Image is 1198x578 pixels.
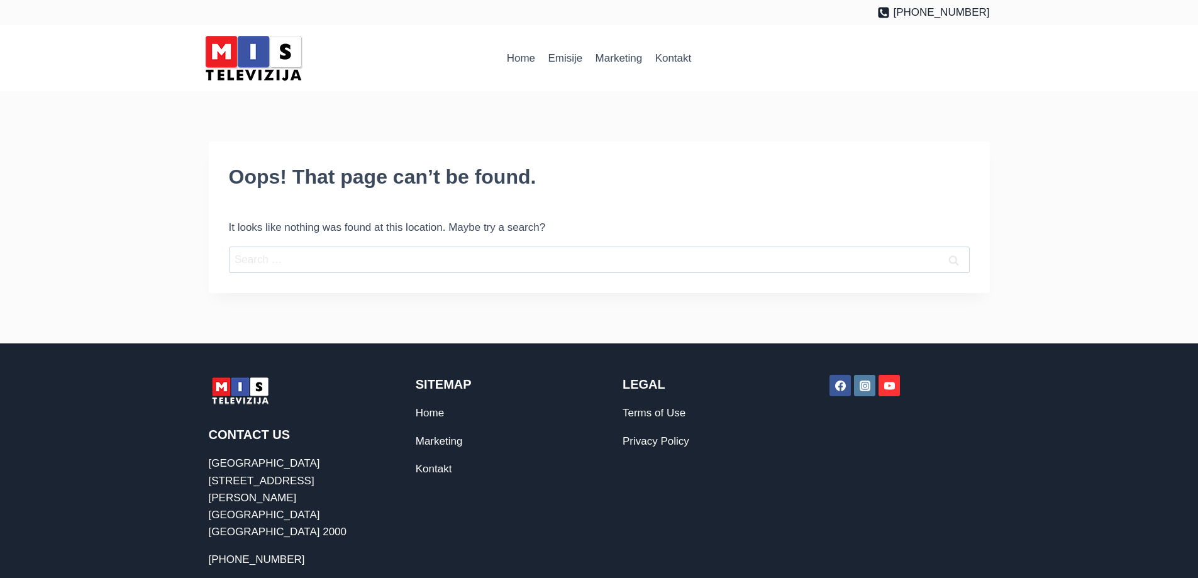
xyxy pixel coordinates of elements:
[416,375,575,394] h2: Sitemap
[854,375,875,396] a: Instagram
[623,375,782,394] h2: Legal
[623,435,689,447] a: Privacy Policy
[229,219,970,236] p: It looks like nothing was found at this location. Maybe try a search?
[209,455,369,540] p: [GEOGRAPHIC_DATA][STREET_ADDRESS][PERSON_NAME] [GEOGRAPHIC_DATA] [GEOGRAPHIC_DATA] 2000
[209,425,369,444] h2: Contact Us
[829,375,851,396] a: Facebook
[229,162,970,192] h1: Oops! That page can’t be found.
[200,31,307,85] img: MIS Television
[416,407,444,419] a: Home
[416,463,452,475] a: Kontakt
[879,375,900,396] a: YouTube
[877,4,990,21] a: [PHONE_NUMBER]
[501,43,698,74] nav: Primary
[623,407,685,419] a: Terms of Use
[541,43,589,74] a: Emisije
[209,553,305,565] a: [PHONE_NUMBER]
[501,43,542,74] a: Home
[589,43,648,74] a: Marketing
[416,435,463,447] a: Marketing
[648,43,697,74] a: Kontakt
[938,247,970,274] input: Search
[893,4,989,21] span: [PHONE_NUMBER]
